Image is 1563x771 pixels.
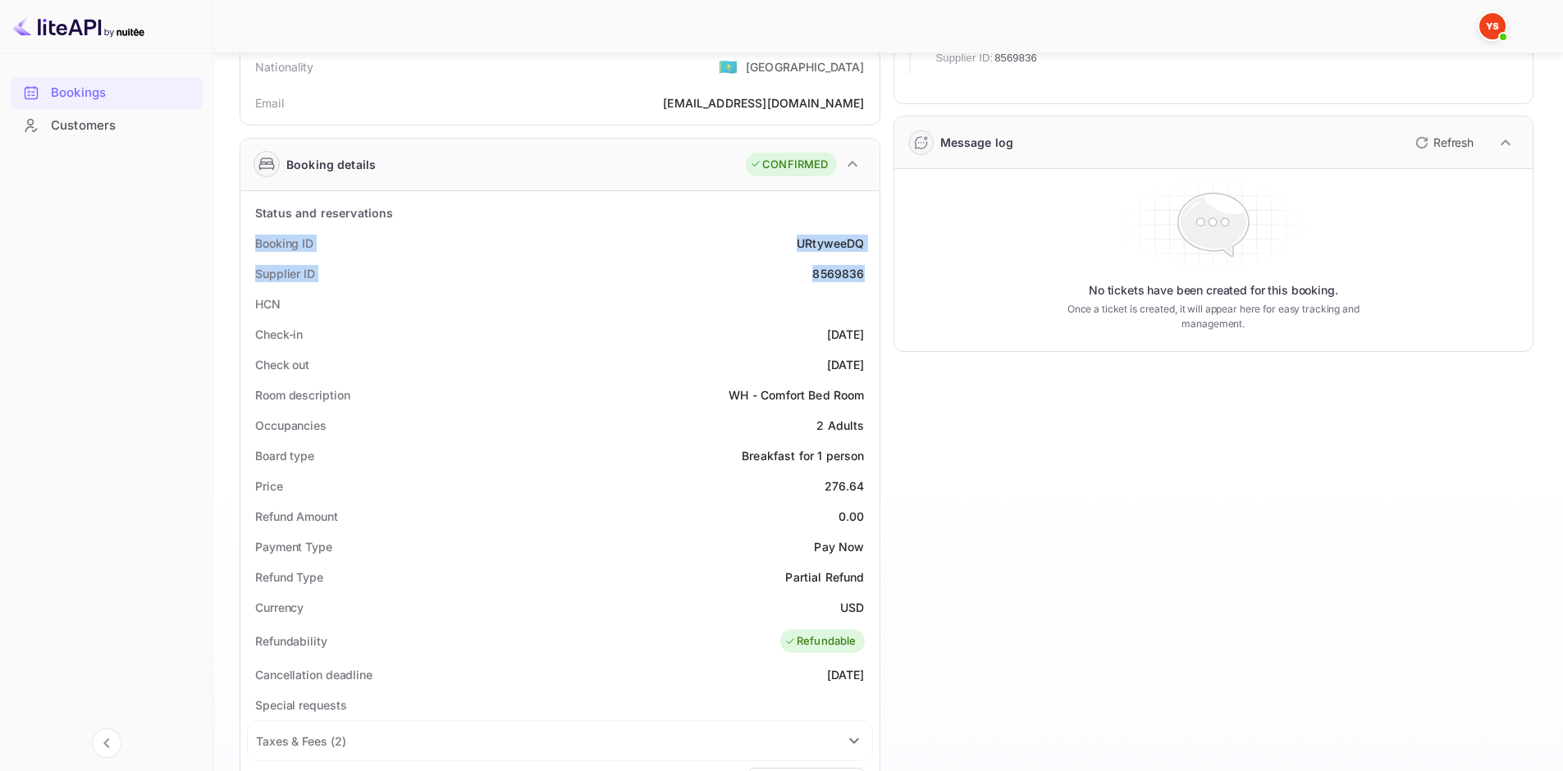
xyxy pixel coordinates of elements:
div: [DATE] [827,356,865,373]
div: [GEOGRAPHIC_DATA] [746,58,865,75]
div: Message log [940,134,1014,151]
div: Refund Amount [255,508,338,525]
span: Supplier ID: [936,50,994,66]
div: Partial Refund [785,568,864,586]
div: USD [840,599,864,616]
img: LiteAPI logo [13,13,144,39]
div: CONFIRMED [750,157,828,173]
p: Once a ticket is created, it will appear here for easy tracking and management. [1041,302,1385,331]
div: Bookings [51,84,194,103]
div: Check out [255,356,309,373]
div: [DATE] [827,666,865,683]
button: Collapse navigation [92,728,121,758]
div: Taxes & Fees ( 2 ) [256,732,345,750]
div: Price [255,477,283,495]
div: Refundable [784,633,857,650]
div: Email [255,94,284,112]
div: 2 Adults [816,417,864,434]
div: WH - Comfort Bed Room [729,386,864,404]
div: Bookings [10,77,203,109]
div: Booking details [286,156,376,173]
div: Refundability [255,632,327,650]
div: 0.00 [839,508,865,525]
div: Breakfast for 1 person [742,447,864,464]
div: Supplier ID [255,265,315,282]
div: URtyweeDQ [797,235,864,252]
div: Customers [10,110,203,142]
div: Board type [255,447,314,464]
div: Booking ID [255,235,313,252]
div: Payment Type [255,538,332,555]
span: United States [719,52,738,81]
div: Status and reservations [255,204,393,221]
div: Refund Type [255,568,323,586]
img: Yandex Support [1479,13,1506,39]
div: Nationality [255,58,314,75]
div: [DATE] [827,326,865,343]
div: Check-in [255,326,303,343]
button: Refresh [1405,130,1480,156]
div: Occupancies [255,417,327,434]
div: Special requests [255,696,346,714]
div: 8569836 [812,265,864,282]
p: No tickets have been created for this booking. [1089,282,1338,299]
div: Taxes & Fees (2) [248,721,872,760]
div: HCN [255,295,281,313]
a: Bookings [10,77,203,107]
a: Customers [10,110,203,140]
span: 8569836 [994,50,1037,66]
div: Pay Now [814,538,864,555]
div: Customers [51,116,194,135]
div: [EMAIL_ADDRESS][DOMAIN_NAME] [663,94,864,112]
div: 276.64 [825,477,865,495]
div: Cancellation deadline [255,666,372,683]
p: Refresh [1433,134,1474,151]
div: Room description [255,386,350,404]
div: Currency [255,599,304,616]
